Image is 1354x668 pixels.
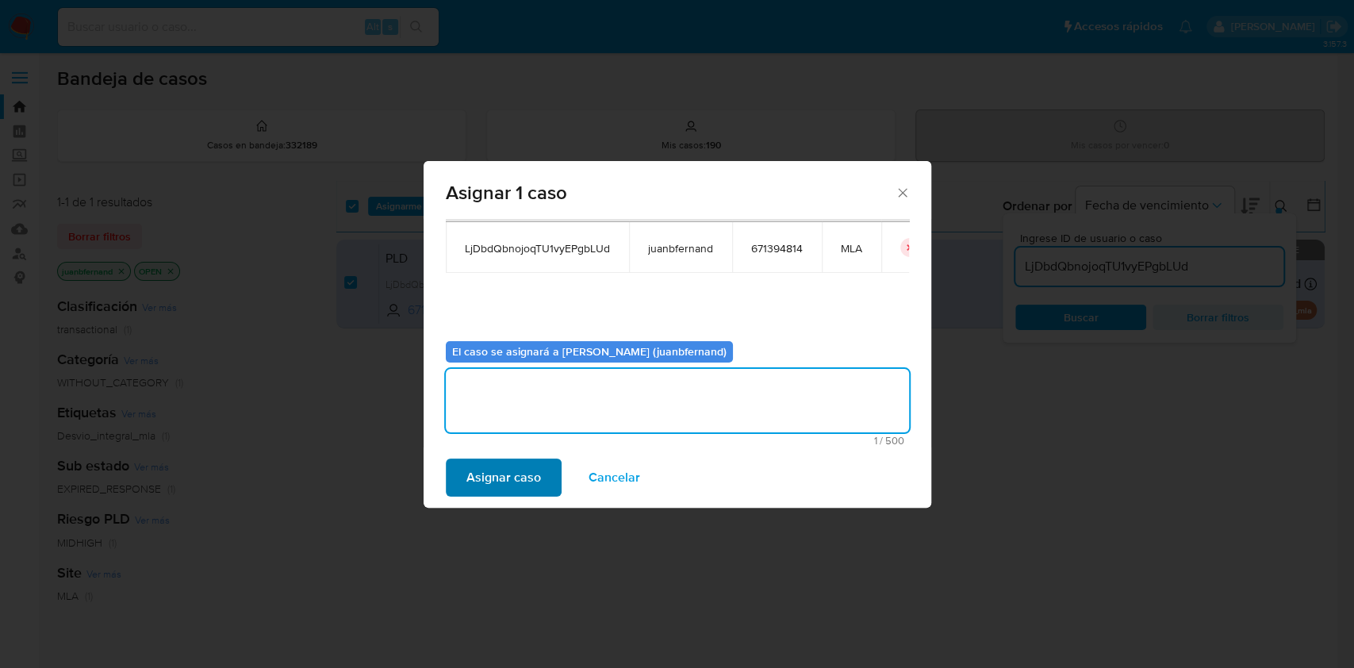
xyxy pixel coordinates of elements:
span: Máximo 500 caracteres [451,436,904,446]
div: assign-modal [424,161,931,508]
button: icon-button [900,238,919,257]
span: Asignar 1 caso [446,183,896,202]
span: MLA [841,241,862,255]
span: Asignar caso [466,460,541,495]
button: Asignar caso [446,459,562,497]
span: juanbfernand [648,241,713,255]
button: Cerrar ventana [895,185,909,199]
span: Cancelar [589,460,640,495]
b: El caso se asignará a [PERSON_NAME] (juanbfernand) [452,344,727,359]
span: LjDbdQbnojoqTU1vyEPgbLUd [465,241,610,255]
button: Cancelar [568,459,661,497]
span: 671394814 [751,241,803,255]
